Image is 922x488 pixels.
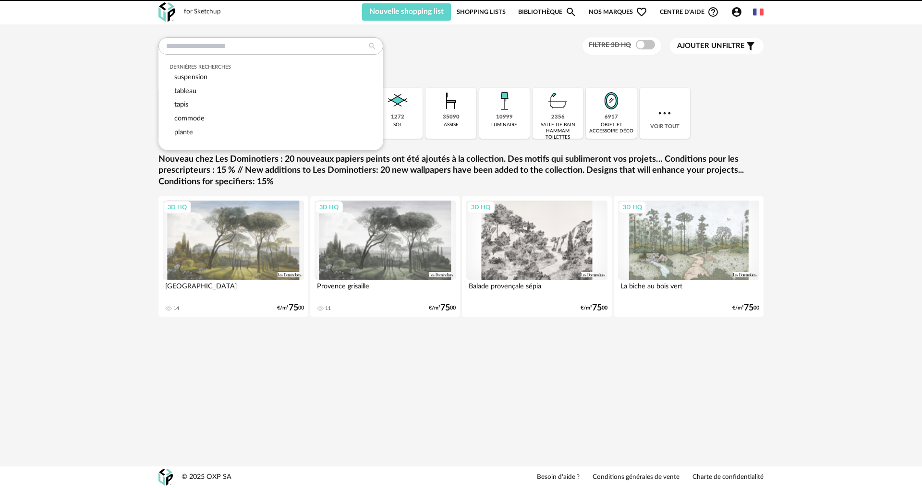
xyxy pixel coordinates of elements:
span: 75 [744,305,753,311]
a: Shopping Lists [457,3,506,21]
span: Nouvelle shopping list [369,8,444,15]
div: 2356 [551,114,565,121]
img: Assise.png [438,88,464,114]
div: 14 [173,305,179,312]
div: 3D HQ [467,201,495,214]
a: Besoin d'aide ? [537,473,580,482]
div: 6917 [605,114,618,121]
div: 3D HQ [163,201,191,214]
div: 11 [325,305,331,312]
span: 75 [592,305,602,311]
a: Nouveau chez Les Dominotiers : 20 nouveaux papiers peints ont été ajoutés à la collection. Des mo... [158,154,764,188]
span: plante [174,129,193,136]
span: suspension [174,73,207,81]
div: Balade provençale sépia [466,280,607,299]
div: 3D HQ [315,201,343,214]
span: Magnify icon [565,6,577,18]
span: commode [174,115,205,122]
img: OXP [158,469,173,486]
div: La biche au bois vert [618,280,759,299]
img: fr [753,7,764,17]
div: Provence grisaille [315,280,456,299]
div: objet et accessoire déco [589,122,633,134]
a: Charte de confidentialité [692,473,764,482]
a: BibliothèqueMagnify icon [518,3,577,21]
div: 10999 [496,114,513,121]
span: Filter icon [745,40,756,52]
span: Nos marques [589,3,647,21]
div: €/m² 00 [581,305,607,311]
div: for Sketchup [184,8,221,16]
div: assise [444,122,459,128]
div: Dernières recherches [170,64,373,71]
img: OXP [158,2,175,22]
a: 3D HQ Provence grisaille 11 €/m²7500 [310,196,460,317]
span: Help Circle Outline icon [707,6,719,18]
span: 75 [289,305,298,311]
span: Centre d'aideHelp Circle Outline icon [660,6,719,18]
span: filtre [677,41,745,51]
div: 1272 [391,114,404,121]
img: more.7b13dc1.svg [656,105,673,122]
div: salle de bain hammam toilettes [535,122,580,141]
a: 3D HQ Balade provençale sépia €/m²7500 [462,196,612,317]
span: 75 [440,305,450,311]
span: Account Circle icon [731,6,742,18]
span: Ajouter un [677,42,722,49]
div: [GEOGRAPHIC_DATA] [163,280,304,299]
a: 3D HQ [GEOGRAPHIC_DATA] 14 €/m²7500 [158,196,308,317]
div: 3D HQ [619,201,646,214]
div: luminaire [491,122,517,128]
a: Conditions générales de vente [593,473,679,482]
div: © 2025 OXP SA [182,473,231,482]
div: 35090 [443,114,460,121]
div: Voir tout [640,88,690,139]
div: €/m² 00 [429,305,456,311]
span: Account Circle icon [731,6,747,18]
div: €/m² 00 [277,305,304,311]
div: €/m² 00 [732,305,759,311]
img: Salle%20de%20bain.png [545,88,571,114]
a: 3D HQ La biche au bois vert €/m²7500 [614,196,764,317]
button: Nouvelle shopping list [362,3,451,21]
span: Filtre 3D HQ [589,42,631,48]
span: tapis [174,101,188,108]
span: Heart Outline icon [636,6,647,18]
button: Ajouter unfiltre Filter icon [670,38,764,54]
img: Luminaire.png [491,88,517,114]
img: Miroir.png [598,88,624,114]
span: tableau [174,87,196,95]
img: Sol.png [385,88,411,114]
div: sol [393,122,402,128]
